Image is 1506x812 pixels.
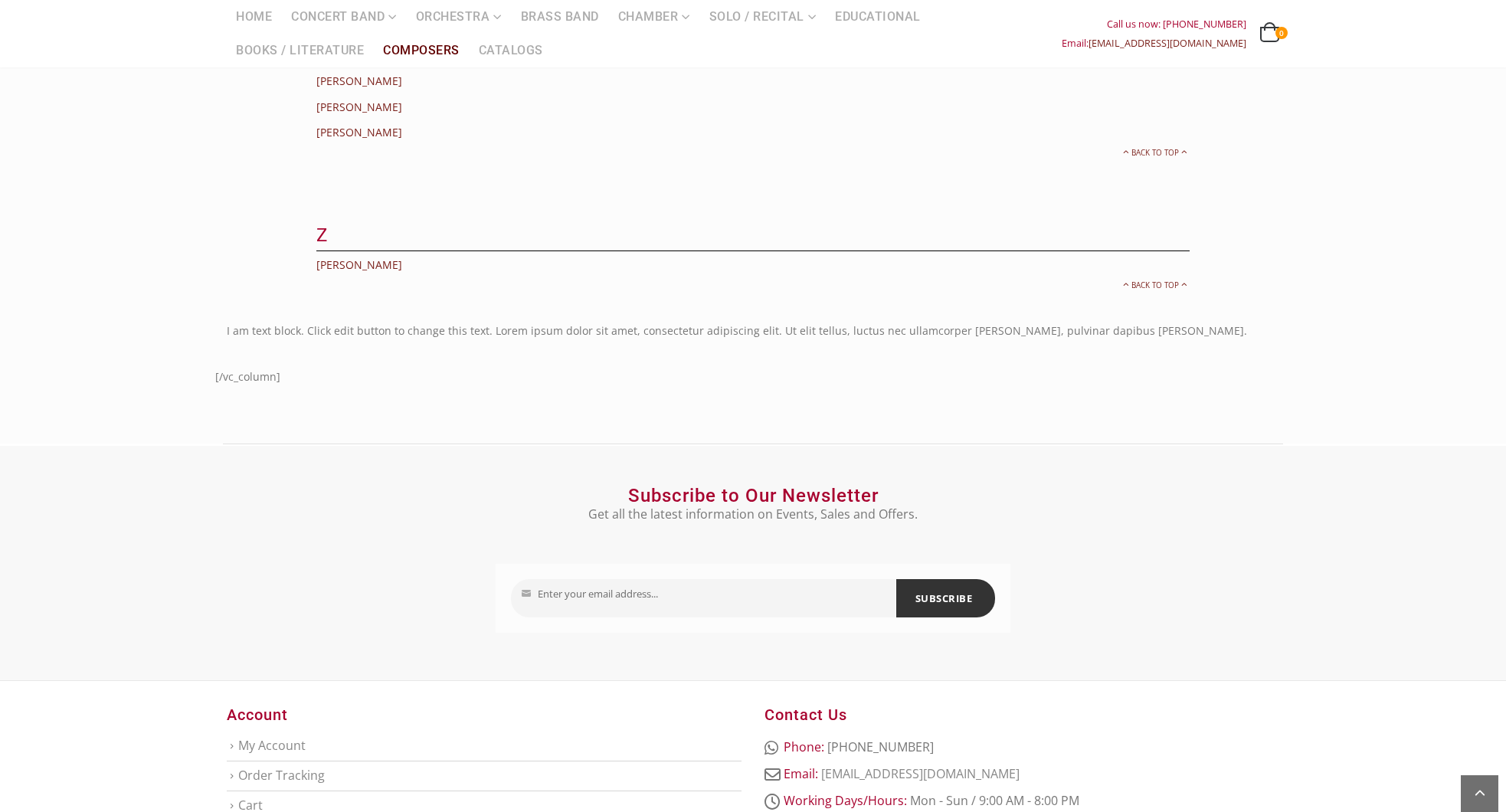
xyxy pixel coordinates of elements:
[896,579,996,617] button: SUBSCRIBE
[764,704,1279,725] h3: Contact Us
[227,322,1279,340] p: I am text block. Click edit button to change this text. Lorem ipsum dolor sit amet, consectetur a...
[1121,280,1190,290] a: Back to top
[470,34,552,67] a: Catalogs
[316,257,402,272] a: [PERSON_NAME]
[821,765,1020,782] a: [EMAIL_ADDRESS][DOMAIN_NAME]
[496,505,1010,523] p: Get all the latest information on Events, Sales and Offers.
[915,586,973,611] span: SUBSCRIBE
[227,34,373,67] a: Books / Literature
[1121,148,1190,158] a: Back to top
[238,737,306,754] a: My Account
[827,738,934,755] span: [PHONE_NUMBER]
[374,34,469,67] a: Composers
[316,100,402,114] a: [PERSON_NAME]
[227,704,742,725] h3: Account
[784,792,907,809] strong: Working Days/Hours:
[784,765,818,782] strong: Email:
[215,322,1291,386] div: [/vc_column]
[784,738,824,755] strong: Phone:
[496,484,1010,507] h2: Subscribe to Our Newsletter
[238,767,325,784] a: Order Tracking
[316,125,402,139] a: [PERSON_NAME]
[1062,34,1246,53] div: Email:
[316,224,328,246] span: Z
[910,792,1079,809] span: Mon - Sun / 9:00 AM - 8:00 PM
[1275,27,1288,39] span: 0
[1089,37,1246,50] a: [EMAIL_ADDRESS][DOMAIN_NAME]
[316,74,402,88] a: [PERSON_NAME]
[1062,15,1246,34] div: Call us now: [PHONE_NUMBER]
